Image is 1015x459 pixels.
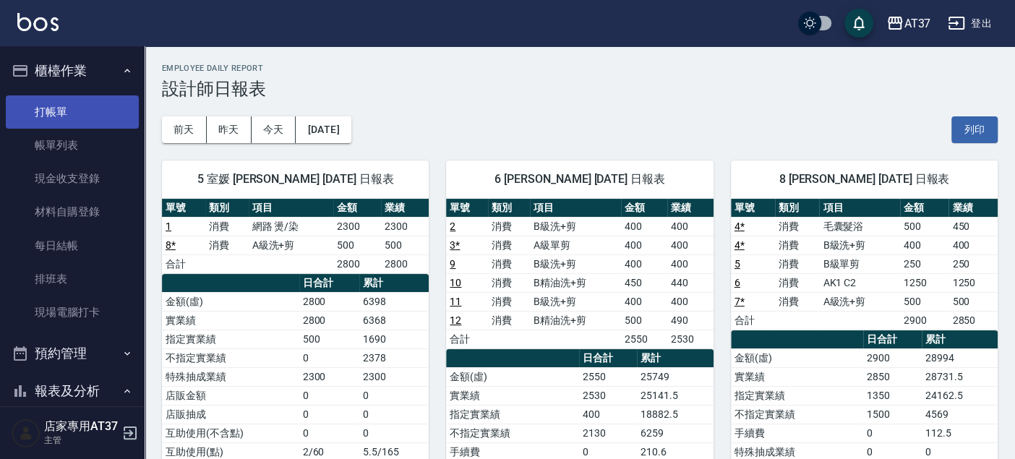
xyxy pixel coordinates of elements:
td: 毛囊髮浴 [819,217,899,236]
td: 實業績 [162,311,299,330]
td: 0 [299,405,360,424]
th: 業績 [667,199,714,218]
td: 指定實業績 [162,330,299,348]
a: 現場電腦打卡 [6,296,139,329]
td: 手續費 [731,424,863,442]
button: 今天 [252,116,296,143]
button: 前天 [162,116,207,143]
td: 2550 [579,367,638,386]
td: 250 [948,254,998,273]
th: 類別 [488,199,530,218]
span: 6 [PERSON_NAME] [DATE] 日報表 [463,172,695,186]
td: 2900 [900,311,949,330]
td: 指定實業績 [731,386,863,405]
td: 消費 [488,292,530,311]
th: 單號 [446,199,488,218]
td: 2300 [381,217,429,236]
th: 單號 [731,199,775,218]
td: 消費 [775,273,819,292]
th: 累計 [359,274,429,293]
td: 0 [299,348,360,367]
th: 累計 [922,330,998,349]
td: 1500 [863,405,922,424]
td: 6368 [359,311,429,330]
td: 0 [359,424,429,442]
td: B精油洗+剪 [530,311,621,330]
td: 500 [900,217,949,236]
td: 消費 [775,254,819,273]
td: 24162.5 [922,386,998,405]
td: 特殊抽成業績 [162,367,299,386]
img: Logo [17,13,59,31]
td: 500 [299,330,360,348]
th: 金額 [333,199,381,218]
table: a dense table [731,199,998,330]
td: 500 [381,236,429,254]
td: 400 [579,405,638,424]
td: 2300 [333,217,381,236]
td: 合計 [731,311,775,330]
th: 金額 [900,199,949,218]
td: 消費 [488,217,530,236]
h5: 店家專用AT37 [44,419,118,434]
td: 0 [299,386,360,405]
td: 440 [667,273,714,292]
p: 主管 [44,434,118,447]
td: 店販抽成 [162,405,299,424]
td: 1250 [900,273,949,292]
th: 類別 [775,199,819,218]
td: 6398 [359,292,429,311]
td: A級單剪 [530,236,621,254]
td: 消費 [775,292,819,311]
a: 材料自購登錄 [6,195,139,228]
th: 單號 [162,199,205,218]
td: 2800 [299,292,360,311]
td: 2800 [299,311,360,330]
th: 金額 [621,199,667,218]
div: AT37 [904,14,930,33]
td: 28731.5 [922,367,998,386]
td: 112.5 [922,424,998,442]
td: B級單剪 [819,254,899,273]
td: 250 [900,254,949,273]
span: 8 [PERSON_NAME] [DATE] 日報表 [748,172,980,186]
td: 400 [948,236,998,254]
td: 4569 [922,405,998,424]
td: 0 [299,424,360,442]
th: 業績 [948,199,998,218]
td: A級洗+剪 [249,236,334,254]
a: 2 [450,220,455,232]
th: 累計 [637,349,713,368]
td: 實業績 [446,386,578,405]
td: 500 [333,236,381,254]
td: 指定實業績 [446,405,578,424]
th: 日合計 [299,274,360,293]
td: 6259 [637,424,713,442]
td: 2850 [948,311,998,330]
td: 消費 [488,311,530,330]
td: 18882.5 [637,405,713,424]
td: 金額(虛) [446,367,578,386]
td: 2530 [579,386,638,405]
td: 不指定實業績 [446,424,578,442]
td: 500 [948,292,998,311]
a: 5 [735,258,740,270]
td: 不指定實業績 [162,348,299,367]
td: 500 [900,292,949,311]
td: 合計 [446,330,488,348]
td: 網路 燙/染 [249,217,334,236]
td: 消費 [205,236,249,254]
td: 店販金額 [162,386,299,405]
td: 400 [621,292,667,311]
a: 打帳單 [6,95,139,129]
td: 2378 [359,348,429,367]
td: B級洗+剪 [530,217,621,236]
button: [DATE] [296,116,351,143]
h3: 設計師日報表 [162,79,998,99]
td: B級洗+剪 [530,292,621,311]
td: 25749 [637,367,713,386]
td: 合計 [162,254,205,273]
td: 消費 [205,217,249,236]
td: 500 [621,311,667,330]
td: 消費 [775,236,819,254]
